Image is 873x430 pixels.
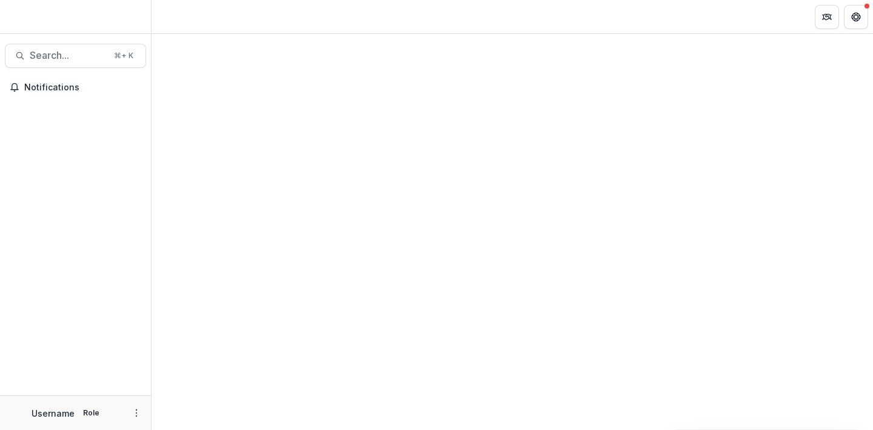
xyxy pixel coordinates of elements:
[79,408,103,418] p: Role
[5,44,146,68] button: Search...
[112,49,136,62] div: ⌘ + K
[30,50,107,61] span: Search...
[844,5,868,29] button: Get Help
[815,5,839,29] button: Partners
[24,82,141,93] span: Notifications
[5,78,146,97] button: Notifications
[129,406,144,420] button: More
[32,407,75,420] p: Username
[156,8,208,25] nav: breadcrumb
